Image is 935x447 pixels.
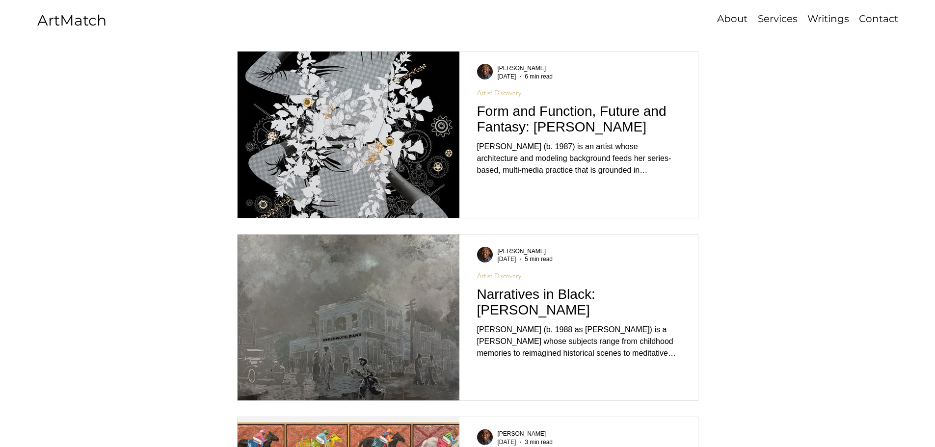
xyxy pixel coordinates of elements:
span: 6 min read [525,73,553,80]
span: Feb 14 [498,439,516,446]
span: Jul 25 [498,256,516,263]
span: 3 min read [525,439,553,446]
a: ArtMatch [37,11,107,29]
span: 5 min read [525,256,553,263]
img: Writer: Anthony Roberts [477,429,493,445]
a: [PERSON_NAME] [498,246,553,256]
div: [PERSON_NAME] (b. 1987) is an artist whose architecture and modeling background feeds her series-... [477,141,680,176]
nav: Site [680,12,903,26]
h2: Form and Function, Future and Fantasy: [PERSON_NAME] [477,104,680,135]
a: Artist Discovery [477,89,521,97]
a: Contact [854,12,903,26]
img: A retro scene of a boy running in front of Greenwood Bank and with couple behind him and an old a... [237,234,460,401]
img: Writer: Anthony Roberts [477,247,493,263]
a: [PERSON_NAME] [498,429,553,439]
a: Form and Function, Future and Fantasy: [PERSON_NAME] [477,103,680,141]
img: Writer: Anthony Roberts [477,64,493,79]
a: Services [752,12,802,26]
h2: Narratives in Black: [PERSON_NAME] [477,287,680,318]
span: Anthony Roberts [498,65,546,72]
a: Artist Discovery [477,272,521,280]
span: Anthony Roberts [498,430,546,437]
a: About [712,12,752,26]
a: Writings [802,12,854,26]
a: Narratives in Black: [PERSON_NAME] [477,286,680,324]
div: [PERSON_NAME] (b. 1988 as [PERSON_NAME]) is a [PERSON_NAME] whose subjects range from childhood m... [477,324,680,359]
span: Anthony Roberts [498,248,546,255]
span: 1 day ago [498,73,516,80]
img: Woman with queen crown collage playing card [237,51,460,218]
a: [PERSON_NAME] [498,64,553,73]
